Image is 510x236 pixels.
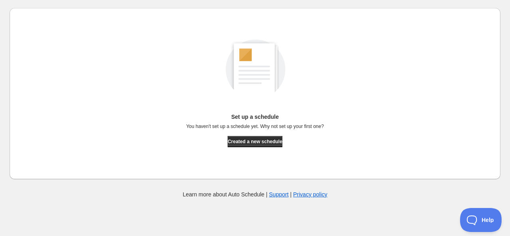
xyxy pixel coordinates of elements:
[293,191,327,198] a: Privacy policy
[183,190,327,198] p: Learn more about Auto Schedule | |
[269,191,289,198] a: Support
[186,123,324,130] p: You haven't set up a schedule yet. Why not set up your first one?
[186,113,324,121] p: Set up a schedule
[228,138,282,145] span: Created a new schedule
[228,136,282,147] button: Created a new schedule
[460,208,502,232] iframe: Help Scout Beacon - Open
